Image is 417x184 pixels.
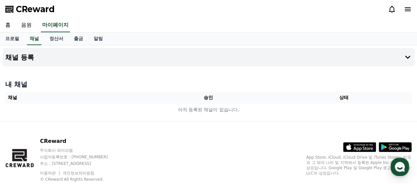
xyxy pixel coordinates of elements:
[5,80,412,89] h4: 내 채널
[40,171,61,175] a: 이용약관
[306,155,412,176] p: App Store, iCloud, iCloud Drive 및 iTunes Store는 미국과 그 밖의 나라 및 지역에서 등록된 Apple Inc.의 서비스 상표입니다. Goo...
[16,18,37,32] a: 음원
[276,92,412,104] th: 상태
[141,92,276,104] th: 승인
[41,18,70,32] a: 마이페이지
[27,33,42,45] a: 채널
[5,104,412,116] td: 아직 등록된 채널이 없습니다.
[40,148,120,153] p: 주식회사 와이피랩
[88,33,108,45] a: 알림
[3,48,414,66] button: 채널 등록
[40,137,120,145] p: CReward
[69,33,88,45] a: 출금
[5,92,141,104] th: 채널
[40,177,120,182] p: © CReward All Rights Reserved.
[63,171,94,175] a: 개인정보처리방침
[16,4,55,14] span: CReward
[5,54,34,61] h4: 채널 등록
[40,154,120,160] p: 사업자등록번호 : [PHONE_NUMBER]
[44,33,69,45] a: 정산서
[40,161,120,166] p: 주소 : [STREET_ADDRESS]
[5,4,55,14] a: CReward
